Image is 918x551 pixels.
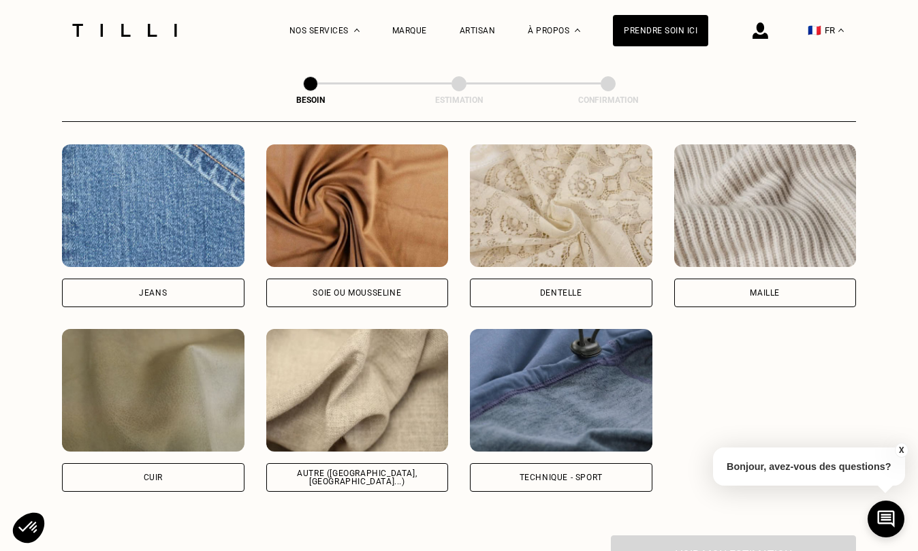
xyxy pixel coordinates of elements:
img: Tilli retouche vos vêtements en Dentelle [470,144,652,267]
p: Bonjour, avez-vous des questions? [713,447,905,486]
img: Tilli retouche vos vêtements en Cuir [62,329,244,452]
div: Jeans [139,289,167,297]
button: X [894,443,908,458]
div: Cuir [144,473,163,482]
img: Tilli retouche vos vêtements en Technique - Sport [470,329,652,452]
div: Maille [750,289,780,297]
span: 🇫🇷 [808,24,821,37]
div: Confirmation [540,95,676,105]
div: Autre ([GEOGRAPHIC_DATA], [GEOGRAPHIC_DATA]...) [278,469,437,486]
div: Estimation [391,95,527,105]
img: Tilli retouche vos vêtements en Jeans [62,144,244,267]
img: Logo du service de couturière Tilli [67,24,182,37]
img: Menu déroulant [354,29,360,32]
img: icône connexion [753,22,768,39]
img: Tilli retouche vos vêtements en Autre (coton, jersey...) [266,329,449,452]
img: Tilli retouche vos vêtements en Maille [674,144,857,267]
div: Soie ou mousseline [313,289,401,297]
img: Tilli retouche vos vêtements en Soie ou mousseline [266,144,449,267]
div: Technique - Sport [520,473,603,482]
img: Menu déroulant à propos [575,29,580,32]
div: Besoin [242,95,379,105]
div: Dentelle [540,289,582,297]
a: Marque [392,26,427,35]
a: Artisan [460,26,496,35]
img: menu déroulant [838,29,844,32]
a: Prendre soin ici [613,15,708,46]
